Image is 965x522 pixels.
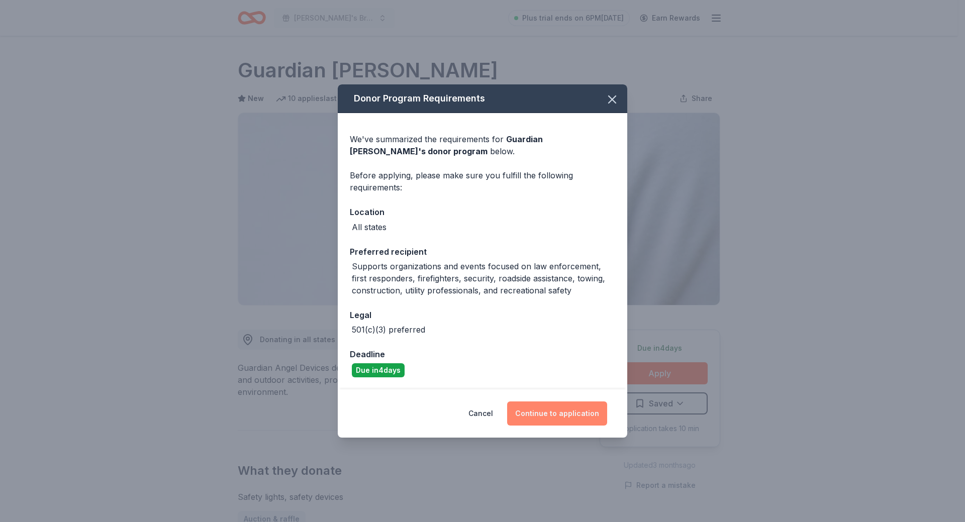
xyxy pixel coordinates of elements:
[350,169,615,193] div: Before applying, please make sure you fulfill the following requirements:
[352,324,425,336] div: 501(c)(3) preferred
[350,308,615,322] div: Legal
[350,245,615,258] div: Preferred recipient
[352,221,387,233] div: All states
[350,205,615,219] div: Location
[338,84,627,113] div: Donor Program Requirements
[350,133,615,157] div: We've summarized the requirements for below.
[468,401,493,426] button: Cancel
[352,260,615,296] div: Supports organizations and events focused on law enforcement, first responders, firefighters, sec...
[507,401,607,426] button: Continue to application
[352,363,405,377] div: Due in 4 days
[350,348,615,361] div: Deadline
